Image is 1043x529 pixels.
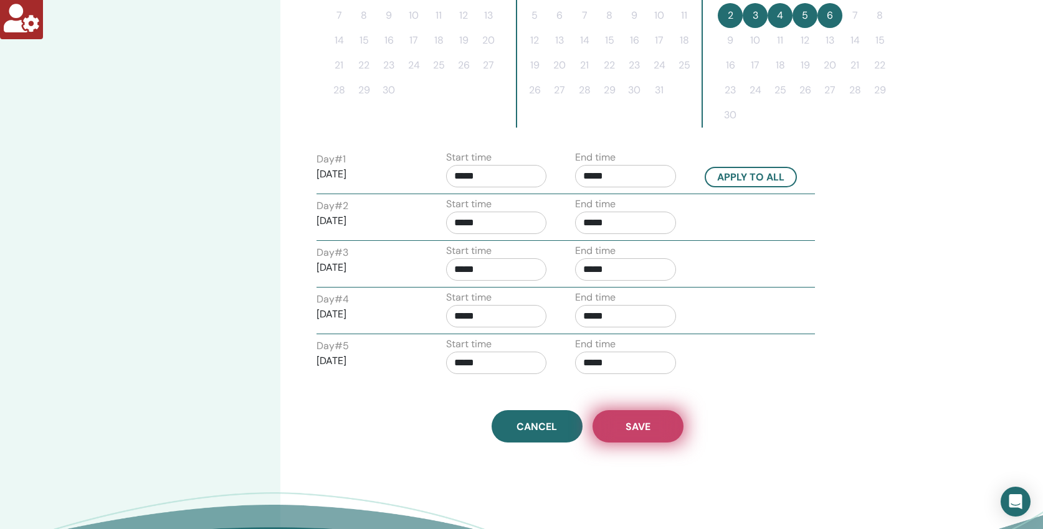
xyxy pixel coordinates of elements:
[647,53,672,78] button: 24
[647,3,672,28] button: 10
[842,78,867,103] button: 28
[575,290,616,305] label: End time
[446,290,492,305] label: Start time
[743,28,768,53] button: 10
[376,78,401,103] button: 30
[317,292,349,307] label: Day # 4
[768,78,793,103] button: 25
[326,53,351,78] button: 21
[547,3,572,28] button: 6
[547,78,572,103] button: 27
[451,28,476,53] button: 19
[376,3,401,28] button: 9
[317,213,417,228] p: [DATE]
[326,28,351,53] button: 14
[597,53,622,78] button: 22
[718,103,743,128] button: 30
[817,3,842,28] button: 6
[622,78,647,103] button: 30
[317,353,417,368] p: [DATE]
[626,420,650,433] span: Save
[575,197,616,212] label: End time
[793,28,817,53] button: 12
[476,28,501,53] button: 20
[1001,487,1031,517] div: Open Intercom Messenger
[401,53,426,78] button: 24
[597,28,622,53] button: 15
[492,410,583,442] a: Cancel
[793,78,817,103] button: 26
[718,78,743,103] button: 23
[718,28,743,53] button: 9
[326,3,351,28] button: 7
[867,3,892,28] button: 8
[547,53,572,78] button: 20
[446,243,492,258] label: Start time
[351,28,376,53] button: 15
[476,3,501,28] button: 13
[842,28,867,53] button: 14
[575,150,616,165] label: End time
[376,28,401,53] button: 16
[793,53,817,78] button: 19
[522,28,547,53] button: 12
[867,53,892,78] button: 22
[476,53,501,78] button: 27
[867,28,892,53] button: 15
[672,28,697,53] button: 18
[705,167,797,187] button: Apply to all
[317,152,346,167] label: Day # 1
[622,53,647,78] button: 23
[575,243,616,258] label: End time
[768,53,793,78] button: 18
[647,78,672,103] button: 31
[317,167,417,182] p: [DATE]
[426,3,451,28] button: 11
[768,3,793,28] button: 4
[572,78,597,103] button: 28
[743,3,768,28] button: 3
[446,337,492,352] label: Start time
[317,199,348,213] label: Day # 2
[743,53,768,78] button: 17
[622,28,647,53] button: 16
[317,260,417,275] p: [DATE]
[597,78,622,103] button: 29
[426,28,451,53] button: 18
[446,150,492,165] label: Start time
[446,197,492,212] label: Start time
[426,53,451,78] button: 25
[575,337,616,352] label: End time
[793,3,817,28] button: 5
[842,3,867,28] button: 7
[351,53,376,78] button: 22
[672,53,697,78] button: 25
[672,3,697,28] button: 11
[451,53,476,78] button: 26
[451,3,476,28] button: 12
[401,3,426,28] button: 10
[522,53,547,78] button: 19
[317,245,348,260] label: Day # 3
[622,3,647,28] button: 9
[572,28,597,53] button: 14
[817,78,842,103] button: 27
[572,53,597,78] button: 21
[376,53,401,78] button: 23
[351,3,376,28] button: 8
[572,3,597,28] button: 7
[842,53,867,78] button: 21
[817,53,842,78] button: 20
[522,78,547,103] button: 26
[743,78,768,103] button: 24
[522,3,547,28] button: 5
[547,28,572,53] button: 13
[768,28,793,53] button: 11
[517,420,557,433] span: Cancel
[718,3,743,28] button: 2
[718,53,743,78] button: 16
[351,78,376,103] button: 29
[593,410,683,442] button: Save
[867,78,892,103] button: 29
[317,339,349,353] label: Day # 5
